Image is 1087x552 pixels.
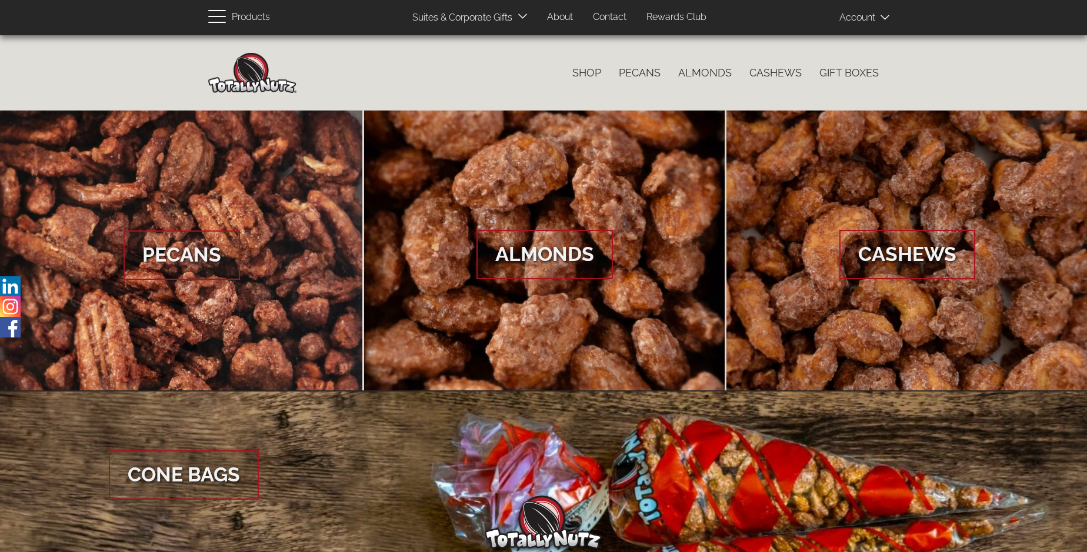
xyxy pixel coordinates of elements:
span: Cashews [839,230,975,279]
a: Cashews [741,61,811,85]
span: Cone Bags [109,450,259,500]
span: Pecans [124,230,240,280]
img: Home [208,53,296,93]
img: Totally Nutz Logo [485,496,602,549]
span: Products [232,9,270,26]
a: Contact [584,6,635,29]
a: Pecans [610,61,669,85]
a: Almonds [364,111,725,392]
a: About [538,6,582,29]
a: Shop [563,61,610,85]
a: Almonds [669,61,741,85]
span: Almonds [476,230,613,279]
a: Gift Boxes [811,61,888,85]
a: Suites & Corporate Gifts [404,6,516,29]
a: Rewards Club [638,6,715,29]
